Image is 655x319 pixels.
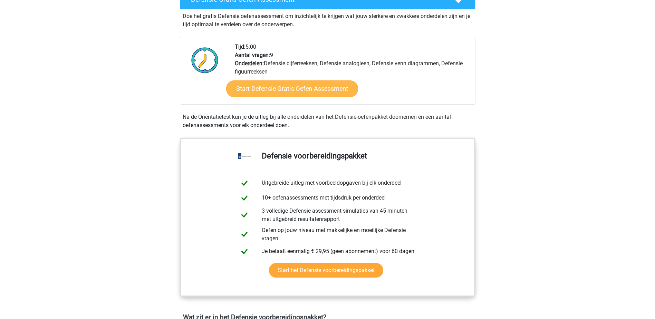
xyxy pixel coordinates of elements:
b: Onderdelen: [235,60,264,67]
b: Tijd: [235,43,245,50]
a: Start Defensie Gratis Oefen Assessment [226,80,358,97]
div: Doe het gratis Defensie oefenassessment om inzichtelijk te krijgen wat jouw sterkere en zwakkere ... [180,9,475,29]
div: Na de Oriëntatietest kun je de uitleg bij alle onderdelen van het Defensie-oefenpakket doornemen ... [180,113,475,129]
b: Aantal vragen: [235,52,270,58]
img: Klok [187,43,222,77]
div: 5:00 9 Defensie cijferreeksen, Defensie analogieen, Defensie venn diagrammen, Defensie figuurreeksen [230,43,475,104]
a: Start het Defensie voorbereidingspakket [269,263,383,278]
